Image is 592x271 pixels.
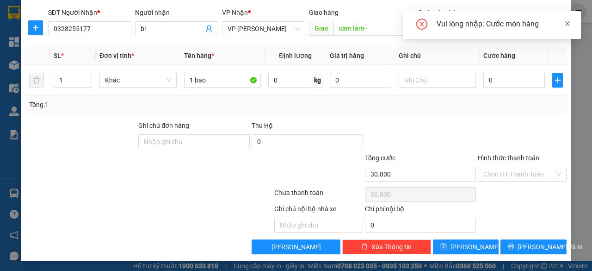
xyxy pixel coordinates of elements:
span: delete [361,243,368,251]
span: Tên hàng [184,52,214,59]
span: close-circle [416,19,427,32]
input: VD: Bàn, Ghế [184,73,261,88]
span: Cước hàng [483,52,515,59]
button: delete [29,73,44,88]
div: Ghi chú nội bộ nhà xe [274,204,363,218]
div: Chưa thanh toán [273,188,364,204]
th: Ghi chú [395,47,480,65]
span: plus [29,24,43,32]
span: Thu Hộ [252,122,273,129]
div: Người nhận [135,7,218,18]
span: Giá trị hàng [330,52,364,59]
input: Ghi chú đơn hàng [138,134,250,149]
button: plus [28,20,43,35]
span: Giao [309,21,333,36]
span: plus [553,76,562,84]
input: Ghi Chú [399,73,476,88]
button: save[PERSON_NAME] [433,239,499,254]
input: Nhập ghi chú [274,218,363,233]
button: deleteXóa Thông tin [342,239,431,254]
span: VP Phan Rang [228,22,300,36]
span: user-add [205,25,213,32]
label: Hình thức thanh toán [478,154,539,162]
span: [PERSON_NAME] và In [518,242,583,252]
button: plus [552,73,563,88]
span: [PERSON_NAME] [271,242,321,252]
span: Tổng cước [365,154,395,162]
div: Chi phí nội bộ [365,204,476,218]
span: kg [313,73,322,88]
span: save [440,243,447,251]
span: close [564,20,571,27]
div: Vui lòng nhập: Cước món hàng [437,19,570,30]
span: Định lượng [279,52,312,59]
span: printer [508,243,514,251]
span: Đơn vị tính [99,52,134,59]
label: Cước giao hàng [418,9,464,16]
label: Ghi chú đơn hàng [138,122,189,129]
span: Khác [105,73,171,87]
input: Dọc đường [333,21,414,36]
span: SL [54,52,61,59]
button: printer[PERSON_NAME] và In [500,239,567,254]
button: [PERSON_NAME] [252,239,340,254]
span: VP Nhận [222,9,248,16]
div: Tổng: 1 [29,100,229,110]
input: 0 [330,73,391,88]
span: Xóa Thông tin [371,242,412,252]
span: [PERSON_NAME] [450,242,500,252]
div: SĐT Người Nhận [48,7,131,18]
span: Giao hàng [309,9,339,16]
